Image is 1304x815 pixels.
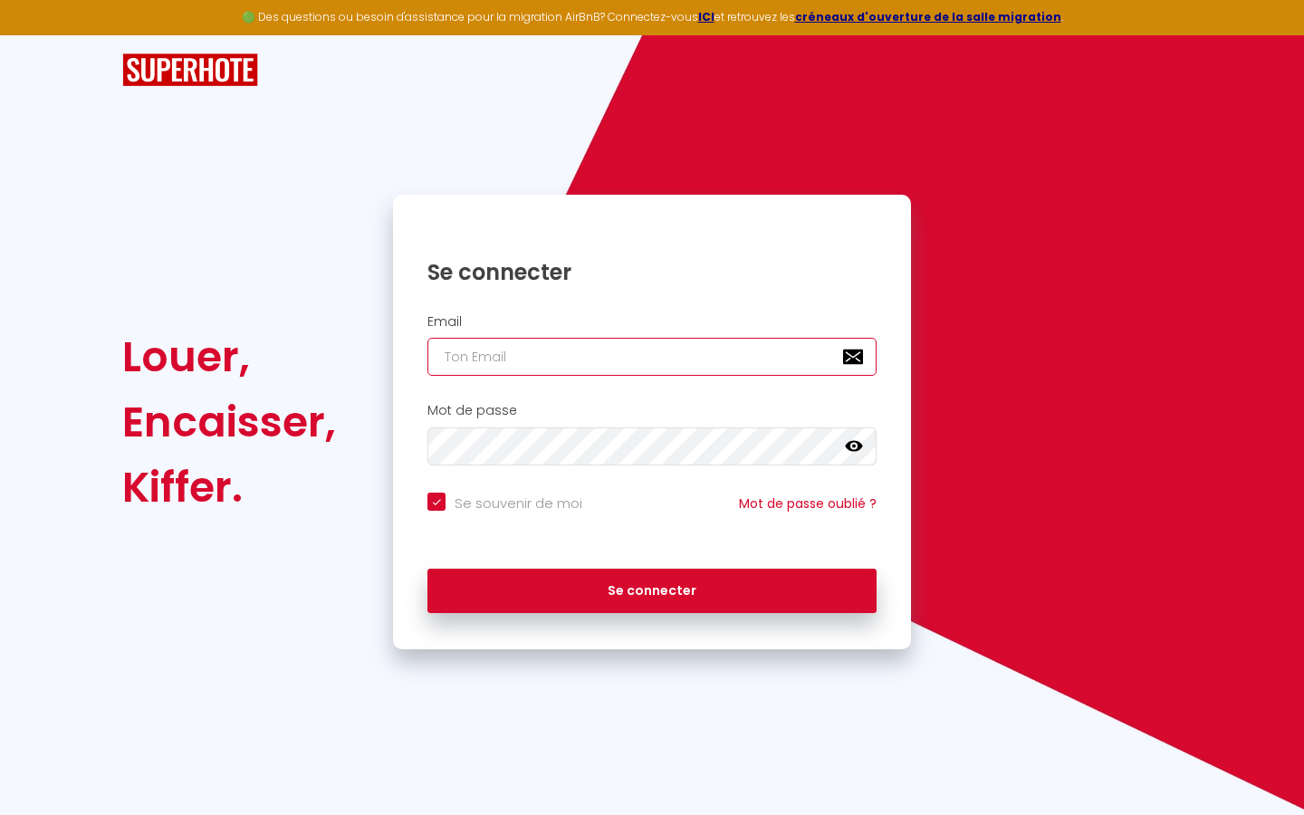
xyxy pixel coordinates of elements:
[698,9,714,24] a: ICI
[427,403,877,418] h2: Mot de passe
[427,258,877,286] h1: Se connecter
[122,389,336,455] div: Encaisser,
[122,53,258,87] img: SuperHote logo
[14,7,69,62] button: Ouvrir le widget de chat LiveChat
[739,494,877,513] a: Mot de passe oublié ?
[427,569,877,614] button: Se connecter
[427,338,877,376] input: Ton Email
[122,455,336,520] div: Kiffer.
[795,9,1061,24] a: créneaux d'ouverture de la salle migration
[427,314,877,330] h2: Email
[122,324,336,389] div: Louer,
